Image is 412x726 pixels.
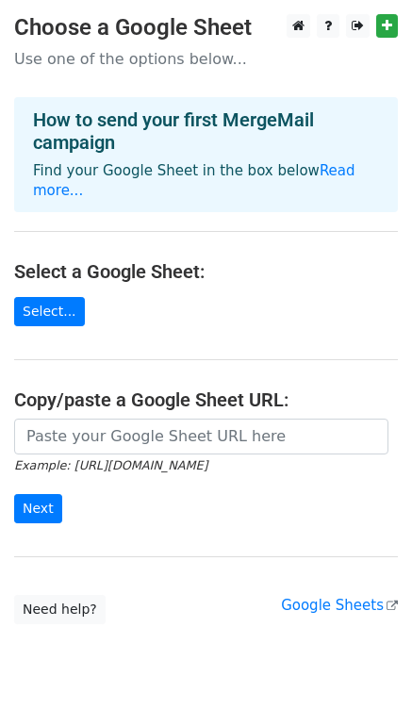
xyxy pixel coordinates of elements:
input: Next [14,494,62,523]
small: Example: [URL][DOMAIN_NAME] [14,458,207,472]
a: Google Sheets [281,597,398,614]
h4: Select a Google Sheet: [14,260,398,283]
p: Find your Google Sheet in the box below [33,161,379,201]
input: Paste your Google Sheet URL here [14,419,388,454]
h3: Choose a Google Sheet [14,14,398,41]
h4: Copy/paste a Google Sheet URL: [14,388,398,411]
p: Use one of the options below... [14,49,398,69]
h4: How to send your first MergeMail campaign [33,108,379,154]
a: Read more... [33,162,355,199]
a: Select... [14,297,85,326]
a: Need help? [14,595,106,624]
